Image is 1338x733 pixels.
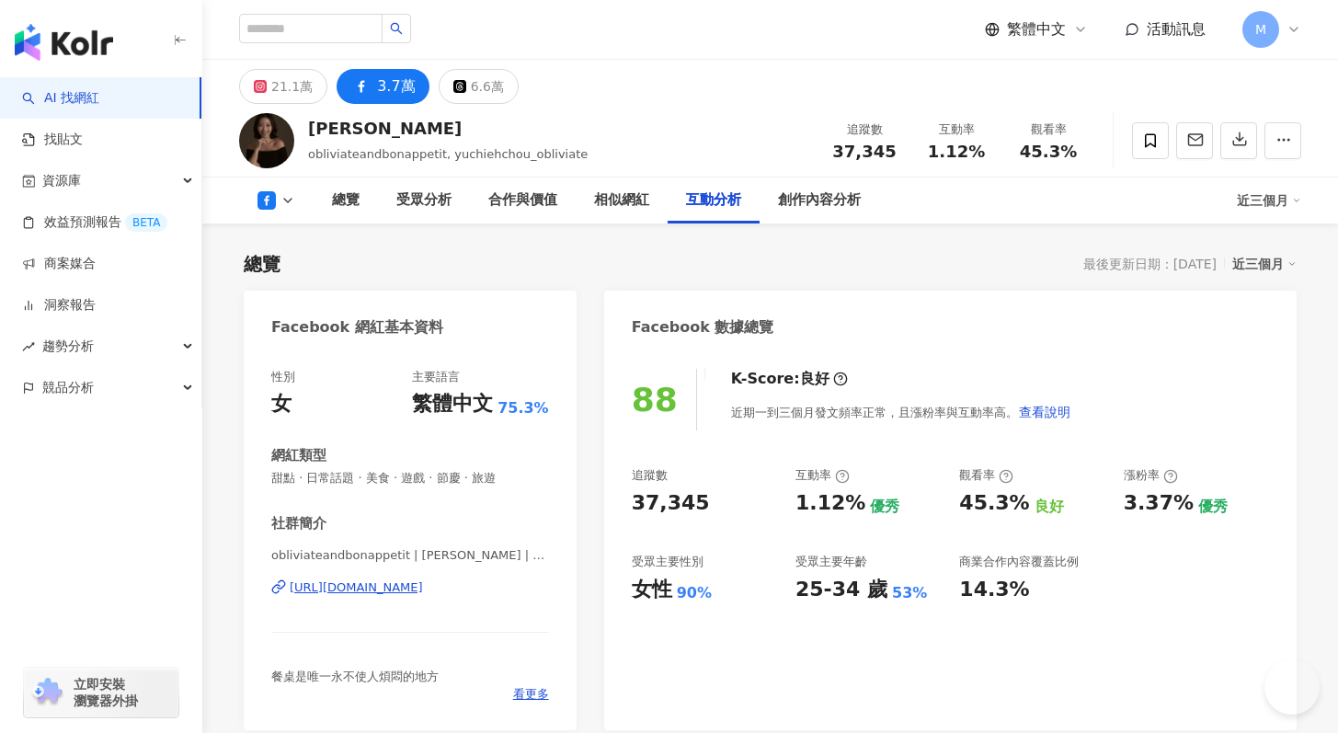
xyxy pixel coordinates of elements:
[1255,19,1266,40] span: M
[22,340,35,353] span: rise
[795,467,850,484] div: 互動率
[377,74,415,99] div: 3.7萬
[15,24,113,61] img: logo
[513,686,549,703] span: 看更多
[795,489,865,518] div: 1.12%
[1019,405,1070,419] span: 查看說明
[271,74,313,99] div: 21.1萬
[677,583,712,603] div: 90%
[1018,394,1071,430] button: 查看說明
[390,22,403,35] span: search
[632,467,668,484] div: 追蹤數
[271,579,549,596] a: [URL][DOMAIN_NAME]
[778,189,861,212] div: 創作內容分析
[22,131,83,149] a: 找貼文
[632,576,672,604] div: 女性
[271,390,292,418] div: 女
[271,547,549,564] span: obliviateandbonappetit | [PERSON_NAME] | obliviateandbonappetit
[795,576,887,604] div: 25-34 歲
[42,367,94,408] span: 競品分析
[632,381,678,418] div: 88
[308,147,588,161] span: obliviateandbonappetit, yuchiehchou_obliviate
[412,390,493,418] div: 繁體中文
[24,668,178,717] a: chrome extension立即安裝 瀏覽器外掛
[244,251,280,277] div: 總覽
[731,394,1071,430] div: 近期一到三個月發文頻率正常，且漲粉率與互動率高。
[74,676,138,709] span: 立即安裝 瀏覽器外掛
[1124,489,1194,518] div: 3.37%
[488,189,557,212] div: 合作與價值
[1007,19,1066,40] span: 繁體中文
[594,189,649,212] div: 相似網紅
[271,514,326,533] div: 社群簡介
[1147,20,1206,38] span: 活動訊息
[271,470,549,487] span: 甜點 · 日常話題 · 美食 · 遊戲 · 節慶 · 旅遊
[1083,257,1217,271] div: 最後更新日期：[DATE]
[870,497,899,517] div: 優秀
[290,579,423,596] div: [URL][DOMAIN_NAME]
[921,120,991,139] div: 互動率
[271,369,295,385] div: 性別
[29,678,65,707] img: chrome extension
[332,189,360,212] div: 總覽
[1198,497,1228,517] div: 優秀
[795,554,867,570] div: 受眾主要年齡
[439,69,519,104] button: 6.6萬
[731,369,848,389] div: K-Score :
[412,369,460,385] div: 主要語言
[632,489,710,518] div: 37,345
[1264,659,1320,715] iframe: Help Scout Beacon - Open
[829,120,899,139] div: 追蹤數
[632,554,703,570] div: 受眾主要性別
[22,296,96,315] a: 洞察報告
[471,74,504,99] div: 6.6萬
[497,398,549,418] span: 75.3%
[1035,497,1064,517] div: 良好
[239,69,327,104] button: 21.1萬
[959,576,1029,604] div: 14.3%
[800,369,829,389] div: 良好
[337,69,429,104] button: 3.7萬
[1237,186,1301,215] div: 近三個月
[632,317,774,338] div: Facebook 數據總覽
[1232,252,1297,276] div: 近三個月
[42,160,81,201] span: 資源庫
[959,554,1079,570] div: 商業合作內容覆蓋比例
[308,117,588,140] div: [PERSON_NAME]
[1013,120,1083,139] div: 觀看率
[1020,143,1077,161] span: 45.3%
[959,467,1013,484] div: 觀看率
[271,317,443,338] div: Facebook 網紅基本資料
[271,670,439,683] span: 餐桌是唯一永不使人煩悶的地方
[959,489,1029,518] div: 45.3%
[42,326,94,367] span: 趨勢分析
[239,113,294,168] img: KOL Avatar
[22,89,99,108] a: searchAI 找網紅
[1124,467,1178,484] div: 漲粉率
[22,255,96,273] a: 商案媒合
[928,143,985,161] span: 1.12%
[396,189,452,212] div: 受眾分析
[22,213,167,232] a: 效益預測報告BETA
[271,446,326,465] div: 網紅類型
[832,142,896,161] span: 37,345
[892,583,927,603] div: 53%
[686,189,741,212] div: 互動分析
